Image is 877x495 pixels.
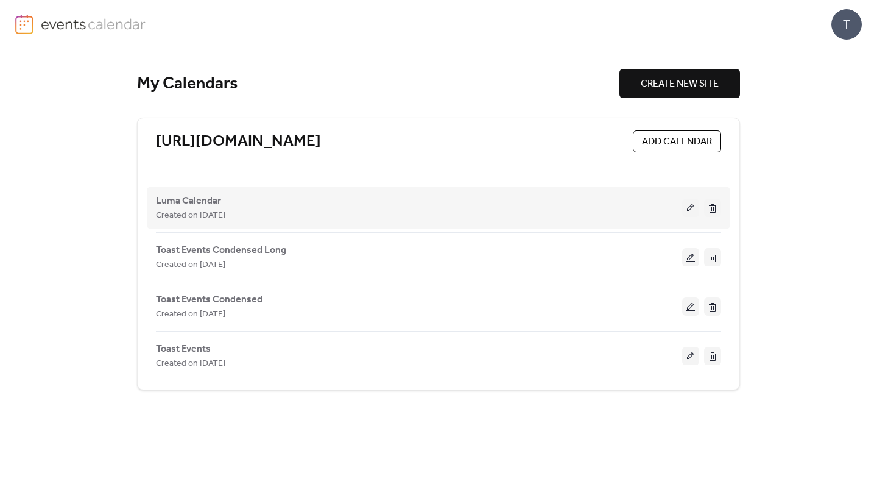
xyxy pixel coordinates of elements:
span: Created on [DATE] [156,258,225,272]
img: logo-type [41,15,146,33]
a: [URL][DOMAIN_NAME] [156,132,321,152]
img: logo [15,15,33,34]
a: Toast Events Condensed Long [156,247,286,254]
span: Created on [DATE] [156,357,225,371]
a: Luma Calendar [156,198,221,204]
span: Toast Events Condensed [156,293,262,307]
button: ADD CALENDAR [633,130,721,152]
a: Toast Events Condensed [156,296,262,303]
a: Toast Events [156,346,211,352]
span: Toast Events Condensed Long [156,243,286,258]
button: CREATE NEW SITE [619,69,740,98]
div: My Calendars [137,73,619,94]
span: ADD CALENDAR [642,135,712,149]
span: Luma Calendar [156,194,221,208]
span: Created on [DATE] [156,307,225,322]
span: CREATE NEW SITE [641,77,719,91]
span: Created on [DATE] [156,208,225,223]
div: T [831,9,862,40]
span: Toast Events [156,342,211,357]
